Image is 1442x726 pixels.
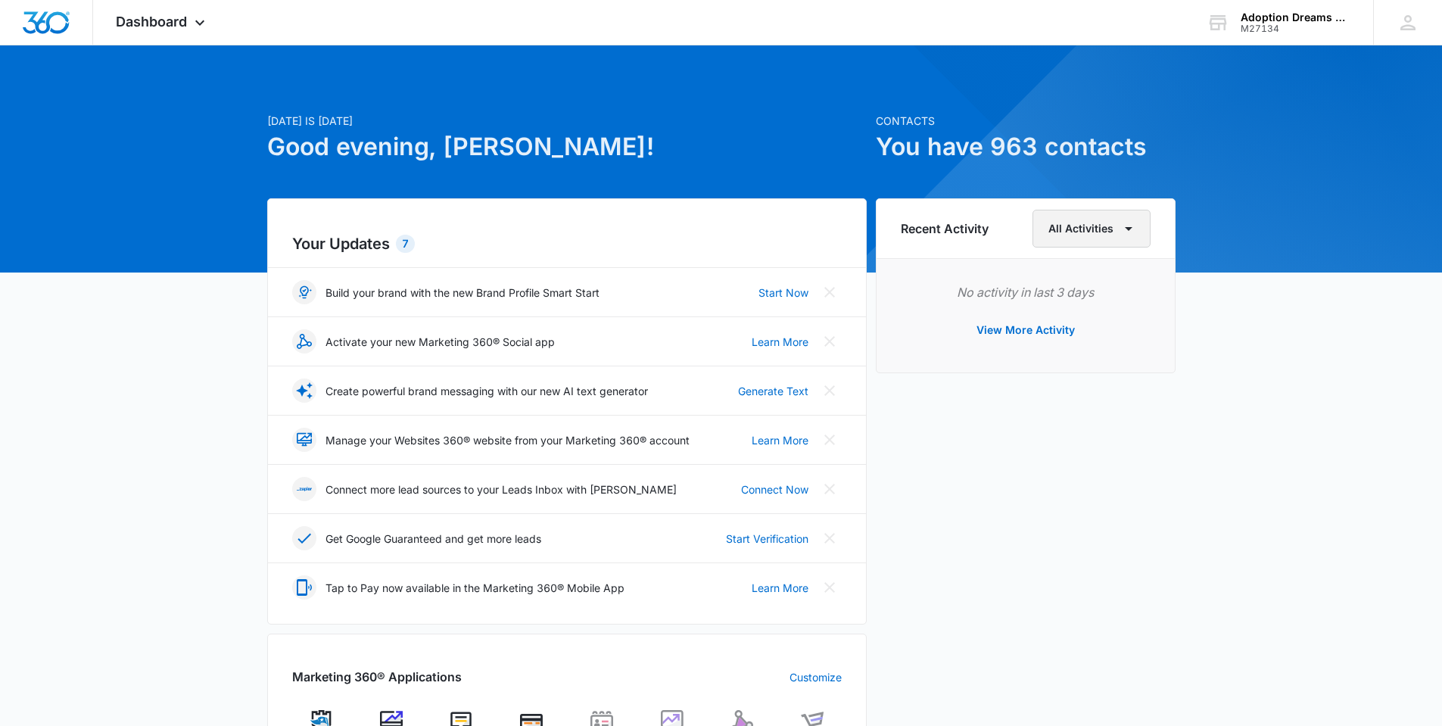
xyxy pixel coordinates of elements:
[396,235,415,253] div: 7
[1241,11,1351,23] div: account name
[325,383,648,399] p: Create powerful brand messaging with our new AI text generator
[292,232,842,255] h2: Your Updates
[738,383,808,399] a: Generate Text
[790,669,842,685] a: Customize
[325,334,555,350] p: Activate your new Marketing 360® Social app
[818,280,842,304] button: Close
[325,481,677,497] p: Connect more lead sources to your Leads Inbox with [PERSON_NAME]
[818,428,842,452] button: Close
[267,129,867,165] h1: Good evening, [PERSON_NAME]!
[325,531,541,547] p: Get Google Guaranteed and get more leads
[726,531,808,547] a: Start Verification
[325,580,624,596] p: Tap to Pay now available in the Marketing 360® Mobile App
[758,285,808,301] a: Start Now
[292,668,462,686] h2: Marketing 360® Applications
[818,329,842,354] button: Close
[818,477,842,501] button: Close
[876,113,1176,129] p: Contacts
[741,481,808,497] a: Connect Now
[752,580,808,596] a: Learn More
[876,129,1176,165] h1: You have 963 contacts
[1241,23,1351,34] div: account id
[752,432,808,448] a: Learn More
[267,113,867,129] p: [DATE] is [DATE]
[325,432,690,448] p: Manage your Websites 360® website from your Marketing 360® account
[325,285,600,301] p: Build your brand with the new Brand Profile Smart Start
[901,283,1151,301] p: No activity in last 3 days
[1032,210,1151,248] button: All Activities
[818,526,842,550] button: Close
[752,334,808,350] a: Learn More
[961,312,1090,348] button: View More Activity
[818,575,842,600] button: Close
[901,220,989,238] h6: Recent Activity
[818,379,842,403] button: Close
[116,14,187,30] span: Dashboard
